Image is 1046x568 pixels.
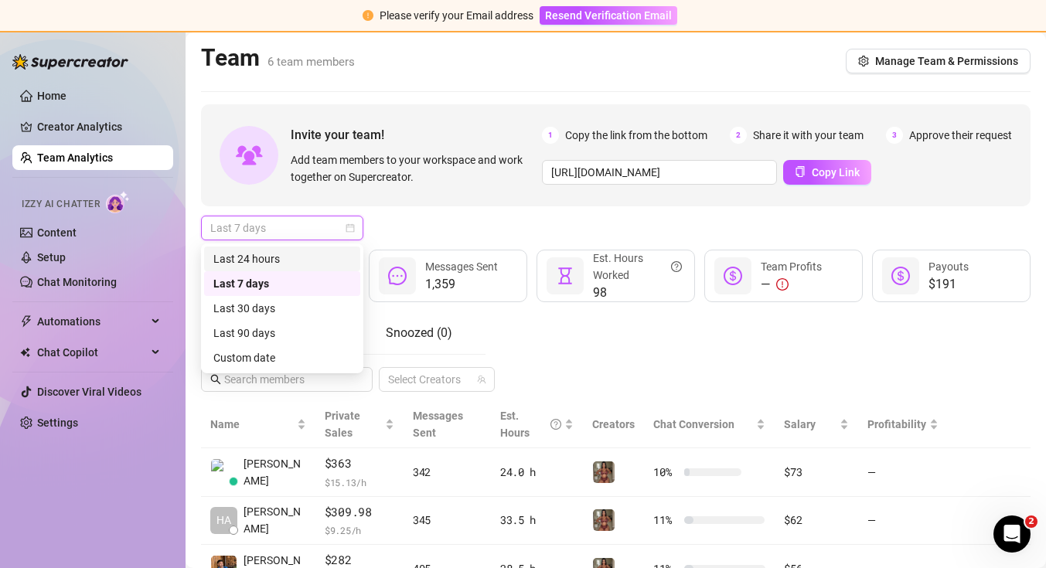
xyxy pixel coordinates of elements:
[875,55,1018,67] span: Manage Team & Permissions
[812,166,860,179] span: Copy Link
[37,276,117,288] a: Chat Monitoring
[761,260,822,273] span: Team Profits
[325,410,360,439] span: Private Sales
[325,474,394,490] span: $ 15.13 /h
[325,503,394,522] span: $309.98
[213,300,351,317] div: Last 30 days
[12,54,128,70] img: logo-BBDzfeDw.svg
[37,417,78,429] a: Settings
[540,6,677,25] button: Resend Verification Email
[993,515,1031,553] iframe: Intercom live chat
[928,275,969,294] span: $191
[204,321,360,345] div: Last 90 days
[593,250,682,284] div: Est. Hours Worked
[784,464,848,481] div: $73
[724,267,742,285] span: dollar-circle
[204,247,360,271] div: Last 24 hours
[556,267,574,285] span: hourglass
[477,375,486,384] span: team
[216,512,231,529] span: HA
[244,503,306,537] span: [PERSON_NAME]
[653,512,678,529] span: 11 %
[213,275,351,292] div: Last 7 days
[425,275,498,294] span: 1,359
[583,401,644,448] th: Creators
[545,9,672,22] span: Resend Verification Email
[346,223,355,233] span: calendar
[593,284,682,302] span: 98
[653,464,678,481] span: 10 %
[213,250,351,267] div: Last 24 hours
[1025,515,1037,528] span: 2
[37,114,161,139] a: Creator Analytics
[244,455,306,489] span: [PERSON_NAME]
[20,347,30,358] img: Chat Copilot
[653,418,734,430] span: Chat Conversion
[37,386,141,398] a: Discover Viral Videos
[37,90,66,102] a: Home
[37,309,147,334] span: Automations
[671,250,682,284] span: question-circle
[210,216,354,240] span: Last 7 days
[593,509,615,531] img: Greek
[795,166,806,177] span: copy
[37,151,113,164] a: Team Analytics
[213,325,351,342] div: Last 90 days
[909,127,1012,144] span: Approve their request
[886,127,903,144] span: 3
[858,497,948,546] td: —
[928,260,969,273] span: Payouts
[210,374,221,385] span: search
[500,407,562,441] div: Est. Hours
[593,461,615,483] img: Greek
[22,197,100,212] span: Izzy AI Chatter
[224,371,351,388] input: Search members
[204,345,360,370] div: Custom date
[291,125,542,145] span: Invite your team!
[213,349,351,366] div: Custom date
[386,325,452,340] span: Snoozed ( 0 )
[413,464,482,481] div: 342
[325,522,394,538] span: $ 9.25 /h
[210,416,294,433] span: Name
[211,459,237,485] img: Alva K
[204,271,360,296] div: Last 7 days
[730,127,747,144] span: 2
[500,464,574,481] div: 24.0 h
[425,260,498,273] span: Messages Sent
[413,512,482,529] div: 345
[267,55,355,69] span: 6 team members
[37,251,66,264] a: Setup
[550,407,561,441] span: question-circle
[761,275,822,294] div: —
[891,267,910,285] span: dollar-circle
[325,454,394,473] span: $363
[858,448,948,497] td: —
[291,151,536,185] span: Add team members to your workspace and work together on Supercreator.
[363,10,373,21] span: exclamation-circle
[20,315,32,328] span: thunderbolt
[846,49,1031,73] button: Manage Team & Permissions
[106,191,130,213] img: AI Chatter
[201,401,315,448] th: Name
[37,340,147,365] span: Chat Copilot
[413,410,463,439] span: Messages Sent
[783,160,871,185] button: Copy Link
[201,43,355,73] h2: Team
[784,512,848,529] div: $62
[858,56,869,66] span: setting
[565,127,707,144] span: Copy the link from the bottom
[867,418,926,430] span: Profitability
[776,278,789,291] span: exclamation-circle
[388,267,407,285] span: message
[784,418,816,430] span: Salary
[753,127,864,144] span: Share it with your team
[380,7,533,24] div: Please verify your Email address
[204,296,360,321] div: Last 30 days
[500,512,574,529] div: 33.5 h
[542,127,559,144] span: 1
[37,226,77,239] a: Content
